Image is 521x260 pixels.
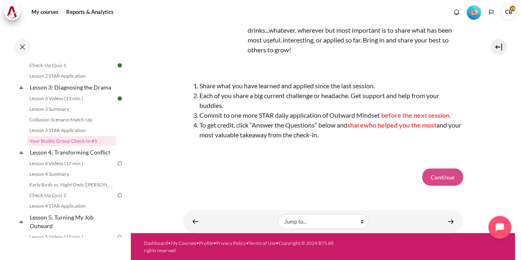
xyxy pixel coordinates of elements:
span: CB [501,4,517,20]
span: before the next session [381,111,449,119]
a: My Courses [171,240,196,246]
img: Done [116,62,123,69]
span: Collapse [17,83,25,92]
a: Lesson 5: Turning My Job Outward [29,212,116,231]
a: Lesson 3: Diagnosing the Drama [29,82,116,93]
a: Level #2 [463,4,484,20]
a: Dashboard [144,240,168,246]
p: buddy group! Lunch, coffee, drinks...whatever, wherever but most important is to share what has b... [183,16,463,55]
span: share [347,121,364,129]
img: dfr [183,2,244,64]
span: Collapse [17,217,25,226]
img: To do [116,160,123,167]
a: Terms of Use [248,240,276,246]
a: Check-Up Quiz 2 [27,191,116,200]
img: Architeck [7,6,18,18]
a: Lesson 4 Videos (17 min.) [27,159,116,168]
a: Privacy Policy [216,240,246,246]
a: Collusion Scenario Match-Up [27,115,116,125]
a: Check-Up Quiz 1 [27,61,116,70]
a: ◄ Lesson 3 STAR Application [187,213,203,229]
a: Profile [199,240,213,246]
li: To get credit, click “Answer the Questions” below and and your most valuable takeaway from the ch... [199,120,463,140]
img: Done [116,95,123,102]
a: Lesson 3 Summary [27,104,116,114]
div: Show notification window with no new notifications [450,6,463,18]
span: who helped you the most [364,121,436,129]
a: User menu [501,4,517,20]
img: Level #2 [467,5,481,20]
div: Level #2 [467,4,481,20]
div: • • • • • [144,240,336,254]
a: My courses [29,4,61,20]
span: Collapse [17,148,25,157]
button: Continue [422,168,463,186]
a: Lesson 4: Transforming Conflict [29,147,116,158]
a: Lesson 4 Videos (17 min.) ► [443,213,459,229]
a: Your Buddy Group Check-In #1 [27,136,116,146]
a: Early Birds vs. Night Owls ([PERSON_NAME]'s Story) [27,180,116,190]
a: Lesson 2 STAR Application [27,71,116,81]
li: Commit to one more STAR daily application of Outward Mindset [199,110,463,120]
span: . [449,111,451,119]
a: Reports & Analytics [63,4,116,20]
img: To do [116,233,123,241]
img: To do [116,192,123,199]
a: Architeck Architeck [4,4,25,20]
span: Each of you share a big current challenge or headache. Get support and help from your buddies. [199,92,439,109]
a: Lesson 4 STAR Application [27,201,116,211]
a: Lesson 5 Videos (15 min.) [27,232,116,242]
li: Share what you have learned and applied since the last session. [199,81,463,91]
a: Lesson 3 Videos (13 min.) [27,94,116,103]
a: Lesson 3 STAR Application [27,126,116,135]
button: Languages [485,6,497,18]
a: Lesson 4 Summary [27,169,116,179]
